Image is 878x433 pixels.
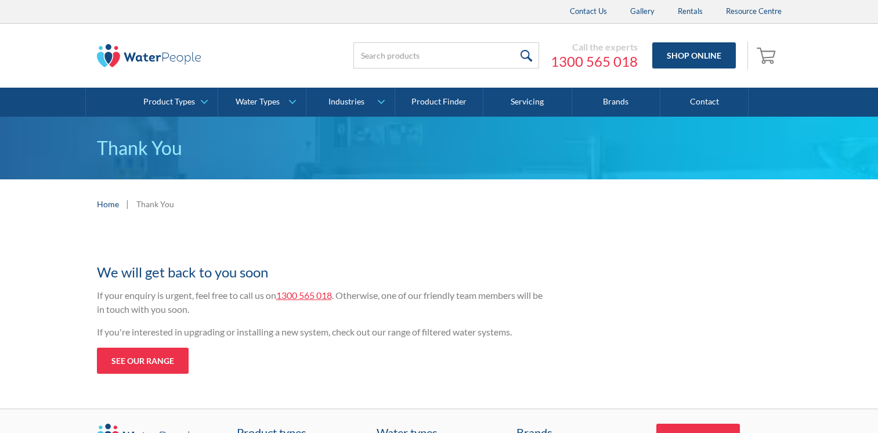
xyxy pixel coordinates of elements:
[218,88,306,117] a: Water Types
[395,88,483,117] a: Product Finder
[551,41,638,53] div: Call the experts
[97,348,189,374] a: See our range
[130,88,218,117] a: Product Types
[754,42,782,70] a: Open empty cart
[97,325,550,339] p: If you're interested in upgrading or installing a new system, check out our range of filtered wat...
[353,42,539,68] input: Search products
[97,134,782,162] p: Thank You
[306,88,394,117] a: Industries
[483,88,572,117] a: Servicing
[652,42,736,68] a: Shop Online
[97,240,550,256] h1: Thanks for your enquiry
[97,262,550,283] h2: We will get back to you soon
[136,198,174,210] div: Thank You
[551,53,638,70] a: 1300 565 018
[660,88,749,117] a: Contact
[97,288,550,316] p: If your enquiry is urgent, feel free to call us on . Otherwise, one of our friendly team members ...
[328,97,364,107] div: Industries
[236,97,280,107] div: Water Types
[97,198,119,210] a: Home
[757,46,779,64] img: shopping cart
[97,44,201,67] img: The Water People
[572,88,660,117] a: Brands
[143,97,195,107] div: Product Types
[276,290,332,301] a: 1300 565 018
[125,197,131,211] div: |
